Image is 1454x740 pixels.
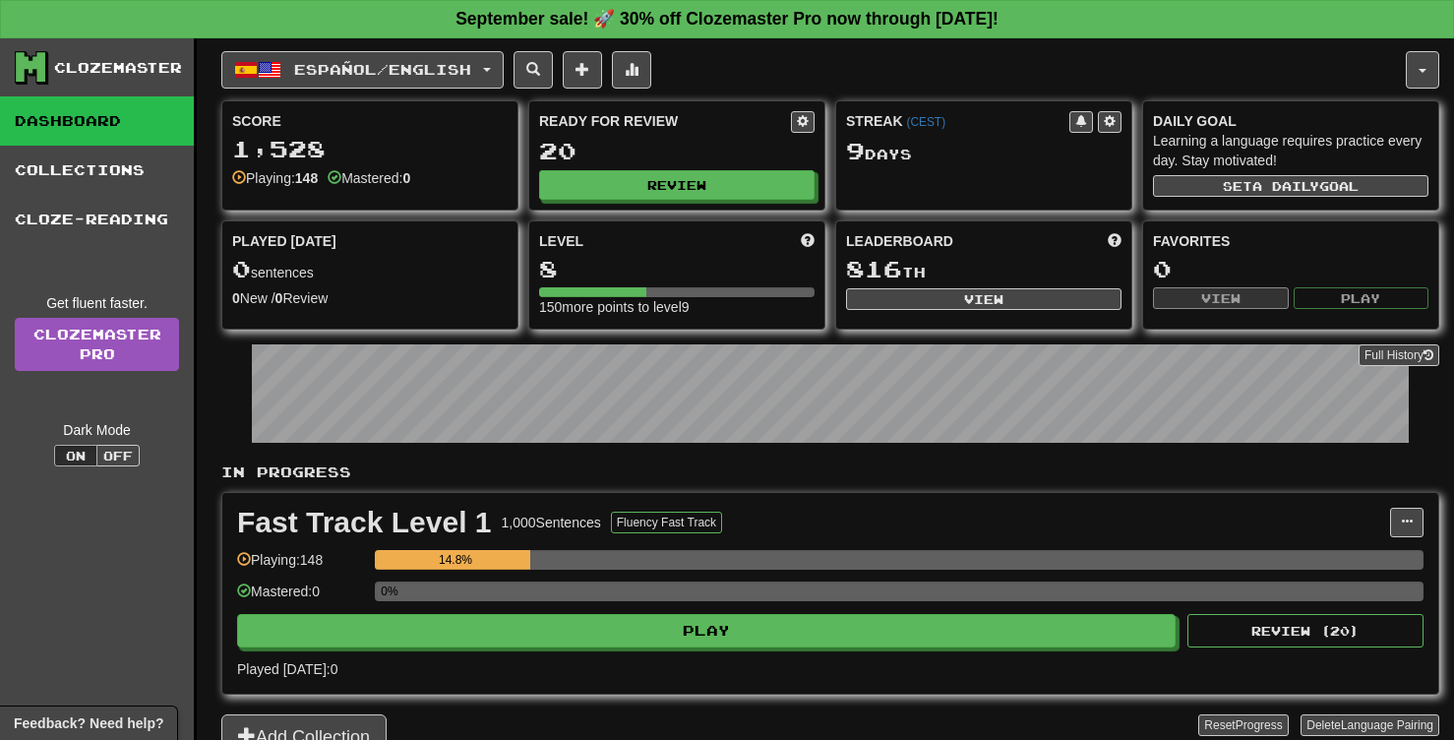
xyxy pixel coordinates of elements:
[15,420,179,440] div: Dark Mode
[381,550,530,570] div: 14.8%
[846,111,1069,131] div: Streak
[801,231,815,251] span: Score more points to level up
[1301,714,1439,736] button: DeleteLanguage Pairing
[232,111,508,131] div: Score
[846,255,902,282] span: 816
[539,170,815,200] button: Review
[846,288,1121,310] button: View
[96,445,140,466] button: Off
[1153,131,1428,170] div: Learning a language requires practice every day. Stay motivated!
[1341,718,1433,732] span: Language Pairing
[295,170,318,186] strong: 148
[15,318,179,371] a: ClozemasterPro
[232,257,508,282] div: sentences
[221,462,1439,482] p: In Progress
[1153,257,1428,281] div: 0
[237,582,365,614] div: Mastered: 0
[846,139,1121,164] div: Day s
[539,139,815,163] div: 20
[846,231,953,251] span: Leaderboard
[1187,614,1424,647] button: Review (20)
[1198,714,1288,736] button: ResetProgress
[328,168,410,188] div: Mastered:
[15,293,179,313] div: Get fluent faster.
[906,115,945,129] a: (CEST)
[232,255,251,282] span: 0
[846,257,1121,282] div: th
[402,170,410,186] strong: 0
[232,231,336,251] span: Played [DATE]
[563,51,602,89] button: Add sentence to collection
[502,513,601,532] div: 1,000 Sentences
[846,137,865,164] span: 9
[294,61,471,78] span: Español / English
[539,257,815,281] div: 8
[232,168,318,188] div: Playing:
[539,231,583,251] span: Level
[1153,287,1289,309] button: View
[455,9,999,29] strong: September sale! 🚀 30% off Clozemaster Pro now through [DATE]!
[1153,231,1428,251] div: Favorites
[539,297,815,317] div: 150 more points to level 9
[1153,111,1428,131] div: Daily Goal
[232,137,508,161] div: 1,528
[221,51,504,89] button: Español/English
[237,661,337,677] span: Played [DATE]: 0
[54,58,182,78] div: Clozemaster
[1108,231,1121,251] span: This week in points, UTC
[1252,179,1319,193] span: a daily
[237,550,365,583] div: Playing: 148
[232,290,240,306] strong: 0
[612,51,651,89] button: More stats
[1359,344,1439,366] button: Full History
[611,512,722,533] button: Fluency Fast Track
[1236,718,1283,732] span: Progress
[1153,175,1428,197] button: Seta dailygoal
[232,288,508,308] div: New / Review
[539,111,791,131] div: Ready for Review
[14,713,163,733] span: Open feedback widget
[275,290,283,306] strong: 0
[514,51,553,89] button: Search sentences
[1294,287,1429,309] button: Play
[54,445,97,466] button: On
[237,508,492,537] div: Fast Track Level 1
[237,614,1176,647] button: Play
